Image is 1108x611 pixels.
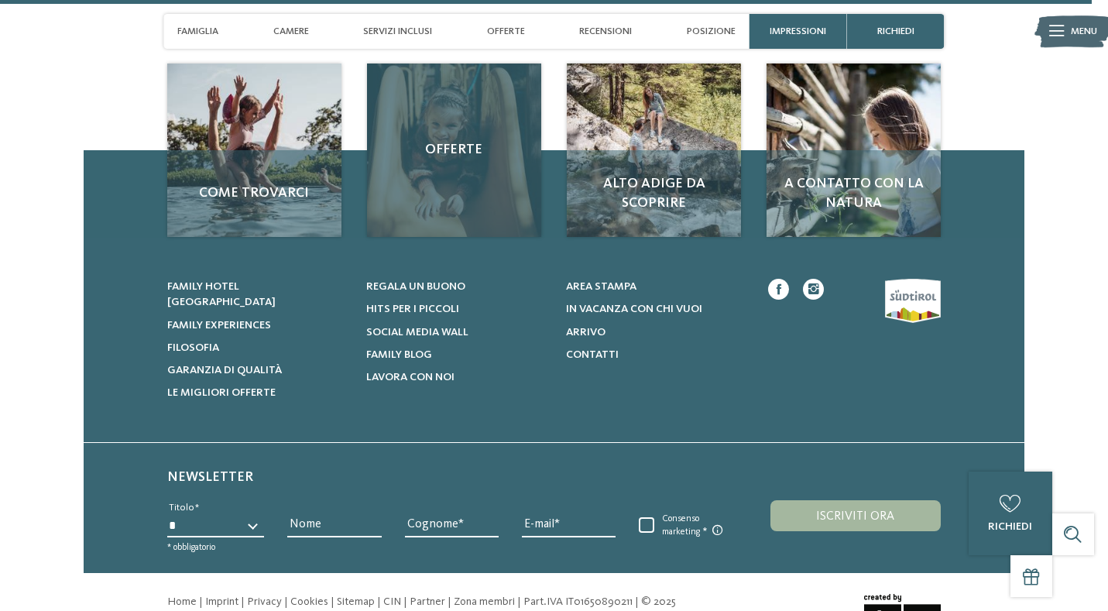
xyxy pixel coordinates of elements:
span: Servizi inclusi [363,26,432,37]
span: Iscriviti ora [816,510,894,523]
a: Regala un buono [366,279,548,294]
a: Hits per i piccoli [366,301,548,317]
span: richiedi [877,26,914,37]
span: | [241,596,245,607]
span: Family hotel [GEOGRAPHIC_DATA] [167,281,276,307]
a: Il nostro family hotel a Sesto, il vostro rifugio sulle Dolomiti. A contatto con la natura [767,64,940,237]
span: Social Media Wall [366,327,468,338]
span: Regala un buono [366,281,465,292]
span: Recensioni [579,26,632,37]
a: richiedi [969,472,1052,555]
span: | [635,596,639,607]
span: Offerte [487,26,525,37]
a: Garanzia di qualità [167,362,349,378]
a: In vacanza con chi vuoi [566,301,748,317]
a: Area stampa [566,279,748,294]
span: Filosofia [167,342,219,353]
span: | [517,596,521,607]
a: CIN [383,596,401,607]
a: Zona membri [454,596,515,607]
img: Il nostro family hotel a Sesto, il vostro rifugio sulle Dolomiti. [767,64,940,237]
a: Il nostro family hotel a Sesto, il vostro rifugio sulle Dolomiti. Alto Adige da scoprire [567,64,740,237]
a: Sitemap [337,596,375,607]
a: Home [167,596,197,607]
span: | [448,596,451,607]
span: richiedi [988,521,1032,532]
a: Contatti [566,347,748,362]
a: Arrivo [566,324,748,340]
span: * obbligatorio [167,543,215,552]
span: Part.IVA IT01650890211 [523,596,633,607]
span: Come trovarci [181,184,327,203]
span: Arrivo [566,327,605,338]
a: Partner [410,596,445,607]
span: Garanzia di qualità [167,365,282,376]
span: | [377,596,381,607]
a: Lavora con noi [366,369,548,385]
a: Family experiences [167,318,349,333]
span: | [284,596,288,607]
span: Lavora con noi [366,372,455,383]
img: Il nostro family hotel a Sesto, il vostro rifugio sulle Dolomiti. [567,64,740,237]
a: Filosofia [167,340,349,355]
span: Family experiences [167,320,271,331]
span: | [403,596,407,607]
span: Offerte [381,140,527,160]
a: Social Media Wall [366,324,548,340]
span: Newsletter [167,470,253,484]
a: Il nostro family hotel a Sesto, il vostro rifugio sulle Dolomiti. Offerte [367,64,540,237]
a: Family Blog [366,347,548,362]
span: Famiglia [177,26,218,37]
img: Il nostro family hotel a Sesto, il vostro rifugio sulle Dolomiti. [167,64,341,237]
a: Cookies [290,596,328,607]
span: A contatto con la natura [780,174,926,213]
span: | [199,596,203,607]
a: Privacy [247,596,282,607]
span: Camere [273,26,309,37]
span: Impressioni [770,26,826,37]
a: Imprint [205,596,238,607]
span: | [331,596,334,607]
span: Alto Adige da scoprire [581,174,726,213]
span: Family Blog [366,349,432,360]
button: Iscriviti ora [770,500,941,531]
span: Hits per i piccoli [366,304,459,314]
span: Posizione [687,26,736,37]
span: Consenso marketing [654,513,736,538]
span: © 2025 [641,596,676,607]
span: Area stampa [566,281,636,292]
span: Le migliori offerte [167,387,276,398]
a: Le migliori offerte [167,385,349,400]
a: Il nostro family hotel a Sesto, il vostro rifugio sulle Dolomiti. Come trovarci [167,64,341,237]
span: In vacanza con chi vuoi [566,304,702,314]
span: Contatti [566,349,619,360]
a: Family hotel [GEOGRAPHIC_DATA] [167,279,349,310]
